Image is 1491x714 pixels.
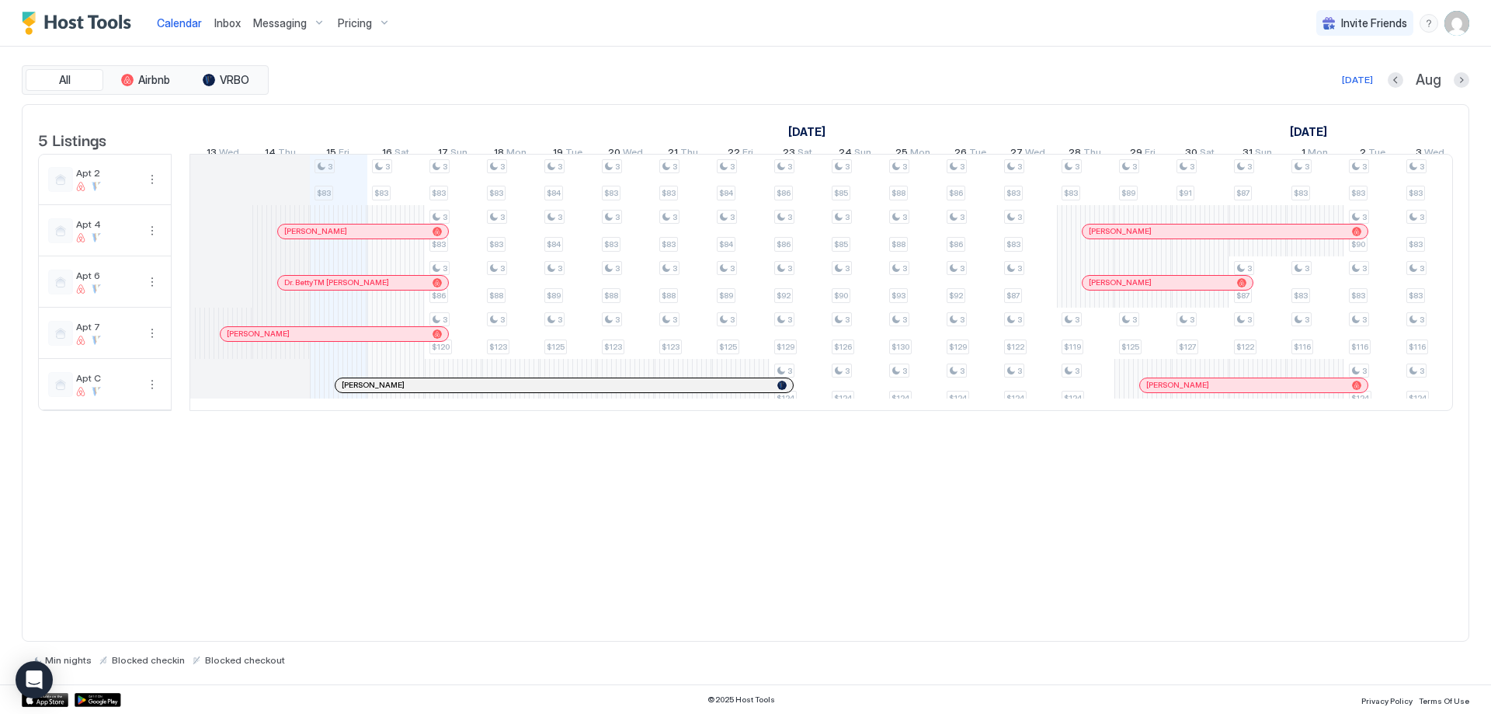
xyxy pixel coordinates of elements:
div: menu [143,324,162,343]
span: $130 [891,342,909,352]
span: $90 [1351,239,1365,249]
span: 3 [730,162,735,172]
span: 3 [902,212,907,222]
span: 3 [615,315,620,325]
span: 3 [673,263,677,273]
span: 3 [1247,315,1252,325]
button: Airbnb [106,69,184,91]
span: $91 [1179,188,1192,198]
a: Terms Of Use [1419,691,1469,708]
span: [PERSON_NAME] [1089,277,1152,287]
span: $83 [1409,188,1423,198]
span: 3 [1017,366,1022,376]
div: tab-group [22,65,269,95]
span: Sun [854,146,871,162]
span: $84 [547,239,561,249]
span: $92 [949,291,963,301]
span: $125 [1121,342,1139,352]
span: 3 [1420,366,1424,376]
span: Tue [1368,146,1385,162]
span: 3 [845,263,850,273]
a: August 31, 2025 [1239,143,1276,165]
span: Pricing [338,16,372,30]
a: August 14, 2025 [261,143,300,165]
span: $116 [1409,342,1426,352]
a: App Store [22,693,68,707]
span: $125 [719,342,737,352]
span: $86 [777,188,791,198]
span: $83 [662,188,676,198]
span: Thu [680,146,698,162]
a: August 23, 2025 [779,143,816,165]
span: 3 [443,263,447,273]
span: 3 [730,212,735,222]
span: 3 [558,315,562,325]
a: August 27, 2025 [1006,143,1049,165]
span: Fri [1145,146,1156,162]
span: $89 [1121,188,1135,198]
span: $83 [1294,188,1308,198]
a: Inbox [214,15,241,31]
span: Mon [1308,146,1328,162]
span: [PERSON_NAME] [342,380,405,390]
span: $88 [489,291,503,301]
span: Wed [1424,146,1444,162]
span: 19 [553,146,563,162]
span: $88 [891,188,905,198]
span: $122 [1236,342,1254,352]
span: $124 [1351,393,1369,403]
button: More options [143,324,162,343]
div: User profile [1444,11,1469,36]
span: $123 [604,342,622,352]
a: August 13, 2025 [203,143,243,165]
span: 3 [1075,315,1079,325]
span: Wed [1025,146,1045,162]
span: 3 [615,162,620,172]
span: 3 [1420,162,1424,172]
span: 3 [1190,162,1194,172]
span: $87 [1006,291,1020,301]
span: 3 [1017,315,1022,325]
span: 3 [1247,162,1252,172]
span: [PERSON_NAME] [227,329,290,339]
span: Inbox [214,16,241,30]
a: August 22, 2025 [724,143,757,165]
span: 25 [895,146,908,162]
span: 31 [1242,146,1253,162]
span: © 2025 Host Tools [707,695,775,705]
span: $116 [1351,342,1368,352]
span: 3 [902,315,907,325]
span: Apt C [76,372,137,384]
span: 3 [1362,212,1367,222]
span: $83 [1064,188,1078,198]
span: $83 [1409,291,1423,301]
span: 3 [1190,315,1194,325]
span: $92 [777,291,791,301]
a: August 25, 2025 [891,143,934,165]
span: 3 [787,263,792,273]
span: $83 [1294,291,1308,301]
div: menu [143,375,162,394]
span: $84 [719,239,733,249]
span: 24 [839,146,852,162]
span: Apt 6 [76,270,137,281]
span: Apt 7 [76,321,137,333]
span: 3 [1132,162,1137,172]
span: $83 [489,188,503,198]
span: 27 [1010,146,1023,162]
button: Next month [1454,72,1469,88]
span: 3 [1362,162,1367,172]
span: 3 [328,162,332,172]
span: 13 [207,146,217,162]
span: Dr. BettyTM [PERSON_NAME] [284,277,389,287]
span: Apt 4 [76,218,137,230]
span: 17 [438,146,448,162]
span: $93 [891,291,905,301]
span: $84 [719,188,733,198]
span: Sun [1255,146,1272,162]
span: $129 [949,342,967,352]
a: Host Tools Logo [22,12,138,35]
button: All [26,69,103,91]
button: VRBO [187,69,265,91]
